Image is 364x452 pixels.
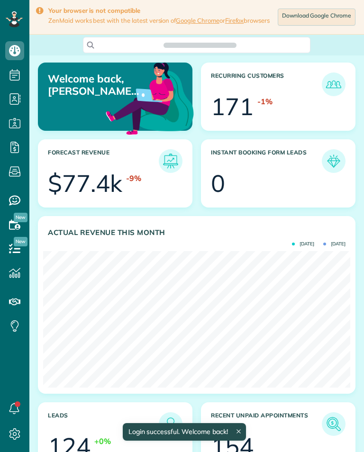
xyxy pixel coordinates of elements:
[161,152,180,171] img: icon_forecast_revenue-8c13a41c7ed35a8dcfafea3cbb826a0462acb37728057bba2d056411b612bbbe.png
[292,242,314,246] span: [DATE]
[48,228,346,237] h3: Actual Revenue this month
[173,40,227,50] span: Search ZenMaid…
[324,75,343,94] img: icon_recurring_customers-cf858462ba22bcd05b5a5880d41d6543d210077de5bb9ebc9590e49fd87d84ed.png
[211,149,322,173] h3: Instant Booking Form Leads
[48,412,159,436] h3: Leads
[324,415,343,434] img: icon_unpaid_appointments-47b8ce3997adf2238b356f14209ab4cced10bd1f174958f3ca8f1d0dd7fffeee.png
[14,237,27,246] span: New
[161,415,180,434] img: icon_leads-1bed01f49abd5b7fead27621c3d59655bb73ed531f8eeb49469d10e621d6b896.png
[104,52,196,144] img: dashboard_welcome-42a62b7d889689a78055ac9021e634bf52bae3f8056760290aed330b23ab8690.png
[211,95,254,118] div: 171
[126,173,141,184] div: -9%
[323,242,346,246] span: [DATE]
[211,72,322,96] h3: Recurring Customers
[257,96,273,107] div: -1%
[48,17,270,25] span: ZenMaid works best with the latest version of or browsers
[211,412,322,436] h3: Recent unpaid appointments
[94,436,111,447] div: +0%
[324,152,343,171] img: icon_form_leads-04211a6a04a5b2264e4ee56bc0799ec3eb69b7e499cbb523a139df1d13a81ae0.png
[48,172,122,195] div: $77.4k
[278,9,355,26] a: Download Google Chrome
[211,172,225,195] div: 0
[14,213,27,222] span: New
[122,423,246,441] div: Login successful. Welcome back!
[176,17,219,24] a: Google Chrome
[48,7,270,15] strong: Your browser is not compatible
[48,72,142,98] p: Welcome back, [PERSON_NAME] & [PERSON_NAME]!
[225,17,244,24] a: Firefox
[48,149,159,173] h3: Forecast Revenue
